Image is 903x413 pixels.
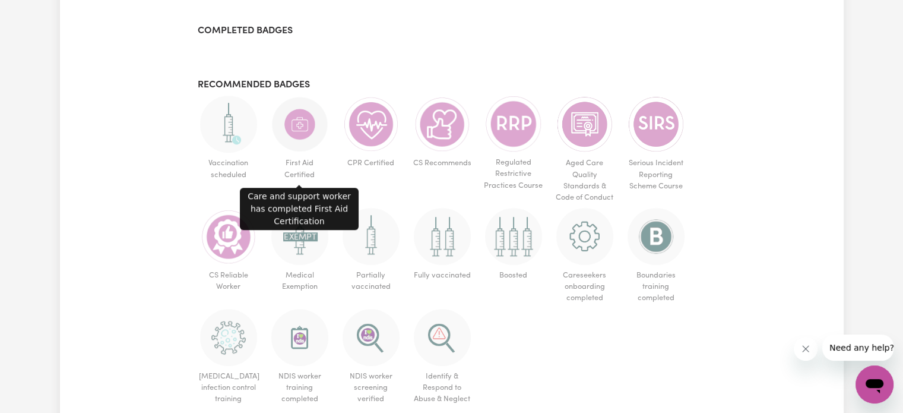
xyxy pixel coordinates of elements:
[411,153,473,174] span: CS Recommends
[271,208,328,265] img: Worker has a medical exemption and cannot receive COVID-19 vaccine
[269,366,331,410] span: NDIS worker training completed
[343,309,400,366] img: NDIS Worker Screening Verified
[414,208,471,265] img: Care and support worker has received 2 doses of COVID-19 vaccine
[343,96,400,153] img: Care and support worker has completed CPR Certification
[822,335,894,361] iframe: Message from company
[554,153,616,208] span: Aged Care Quality Standards & Code of Conduct
[198,366,259,410] span: [MEDICAL_DATA] infection control training
[794,337,818,361] iframe: Close message
[269,265,331,297] span: Medical Exemption
[271,309,328,366] img: CS Academy: Introduction to NDIS Worker Training course completed
[269,153,331,185] span: First Aid Certified
[625,153,687,197] span: Serious Incident Reporting Scheme Course
[411,366,473,410] span: Identify & Respond to Abuse & Neglect
[556,96,613,153] img: CS Academy: Aged Care Quality Standards & Code of Conduct course completed
[200,309,257,366] img: CS Academy: COVID-19 Infection Control Training course completed
[7,8,72,18] span: Need any help?
[240,188,359,230] div: Care and support worker has completed First Aid Certification
[556,208,613,265] img: CS Academy: Careseekers Onboarding course completed
[200,96,257,153] img: Care and support worker has booked an appointment and is waiting for the first dose of the COVID-...
[856,365,894,403] iframe: Button to launch messaging window
[340,366,402,410] span: NDIS worker screening verified
[554,265,616,309] span: Careseekers onboarding completed
[483,265,544,286] span: Boosted
[198,153,259,185] span: Vaccination scheduled
[483,152,544,196] span: Regulated Restrictive Practices Course
[340,153,402,174] span: CPR Certified
[198,26,706,37] h3: Completed badges
[198,80,706,91] h3: Recommended badges
[343,208,400,265] img: Care and support worker has received 1 dose of the COVID-19 vaccine
[628,96,685,153] img: CS Academy: Serious Incident Reporting Scheme course completed
[414,309,471,366] img: CS Academy: Identify & Respond to Abuse & Neglect in Aged & Disability course completed
[414,96,471,153] img: Care worker is recommended by Careseekers
[411,265,473,286] span: Fully vaccinated
[485,208,542,265] img: Care and support worker has received booster dose of COVID-19 vaccination
[340,265,402,297] span: Partially vaccinated
[198,265,259,297] span: CS Reliable Worker
[628,208,685,265] img: CS Academy: Boundaries in care and support work course completed
[485,96,542,152] img: CS Academy: Regulated Restrictive Practices course completed
[271,96,328,153] img: Care and support worker has completed First Aid Certification
[200,208,257,265] img: Care worker is most reliable worker
[625,265,687,309] span: Boundaries training completed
